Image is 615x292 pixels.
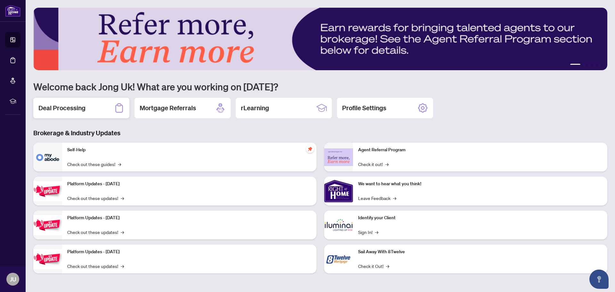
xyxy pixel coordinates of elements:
[33,249,62,269] img: Platform Updates - June 23, 2025
[118,161,121,168] span: →
[33,143,62,171] img: Self-Help
[67,161,121,168] a: Check out these guides!→
[358,180,602,188] p: We want to hear what you think!
[140,104,196,113] h2: Mortgage Referrals
[67,195,124,202] a: Check out these updates!→
[33,8,607,70] img: Slide 0
[393,195,396,202] span: →
[386,263,389,270] span: →
[33,215,62,235] img: Platform Updates - July 8, 2025
[375,229,378,236] span: →
[385,161,389,168] span: →
[5,5,20,17] img: logo
[306,145,314,153] span: pushpin
[598,64,601,66] button: 5
[589,270,609,289] button: Open asap
[121,263,124,270] span: →
[570,64,580,66] button: 1
[33,129,607,138] h3: Brokerage & Industry Updates
[324,245,353,273] img: Sail Away With 8Twelve
[588,64,591,66] button: 3
[67,180,311,188] p: Platform Updates - [DATE]
[358,263,389,270] a: Check it Out!→
[67,263,124,270] a: Check out these updates!→
[33,80,607,93] h1: Welcome back Jong Uk! What are you working on [DATE]?
[67,248,311,255] p: Platform Updates - [DATE]
[593,64,596,66] button: 4
[67,214,311,221] p: Platform Updates - [DATE]
[38,104,86,113] h2: Deal Processing
[121,229,124,236] span: →
[358,195,396,202] a: Leave Feedback→
[358,229,378,236] a: Sign In!→
[358,146,602,154] p: Agent Referral Program
[324,211,353,239] img: Identify your Client
[324,148,353,166] img: Agent Referral Program
[358,248,602,255] p: Sail Away With 8Twelve
[342,104,386,113] h2: Profile Settings
[67,229,124,236] a: Check out these updates!→
[358,161,389,168] a: Check it out!→
[33,181,62,201] img: Platform Updates - July 21, 2025
[324,177,353,205] img: We want to hear what you think!
[10,275,16,284] span: JU
[121,195,124,202] span: →
[583,64,586,66] button: 2
[67,146,311,154] p: Self-Help
[358,214,602,221] p: Identify your Client
[241,104,269,113] h2: rLearning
